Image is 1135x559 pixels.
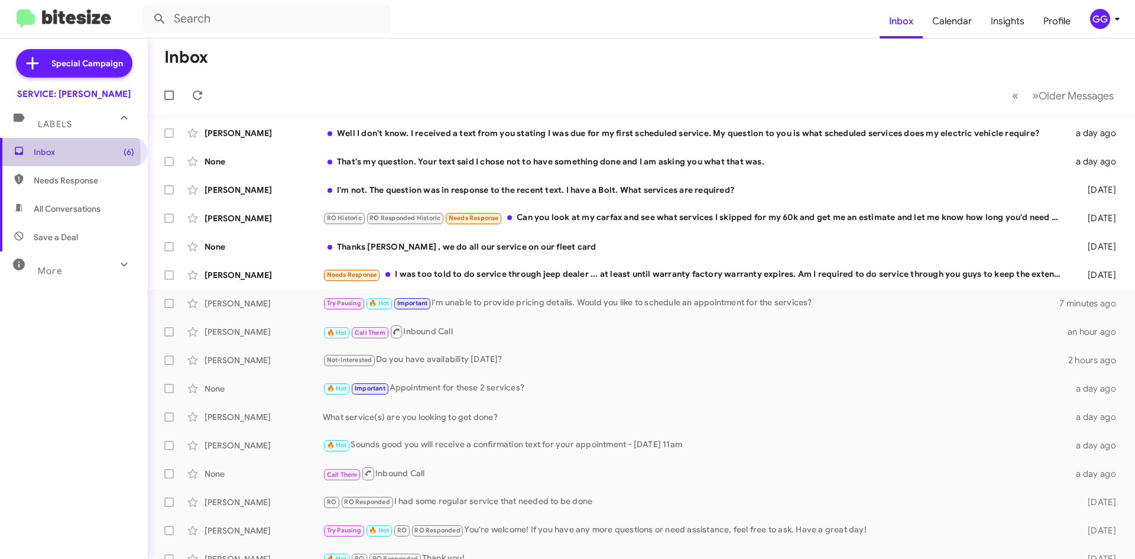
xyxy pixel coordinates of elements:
[1069,212,1126,224] div: [DATE]
[1006,83,1121,108] nav: Page navigation example
[205,156,323,167] div: None
[327,441,347,449] span: 🔥 Hot
[397,526,407,534] span: RO
[205,127,323,139] div: [PERSON_NAME]
[1069,241,1126,253] div: [DATE]
[38,266,62,276] span: More
[1069,525,1126,537] div: [DATE]
[981,4,1034,38] a: Insights
[1069,440,1126,451] div: a day ago
[205,326,323,338] div: [PERSON_NAME]
[1068,326,1126,338] div: an hour ago
[327,356,372,364] span: Not-Interested
[205,496,323,508] div: [PERSON_NAME]
[1069,269,1126,281] div: [DATE]
[414,526,460,534] span: RO Responded
[323,495,1069,509] div: I had some regular service that needed to be done
[164,48,208,67] h1: Inbox
[323,466,1069,481] div: Inbound Call
[355,329,385,337] span: Call Them
[205,411,323,423] div: [PERSON_NAME]
[1039,89,1114,102] span: Older Messages
[923,4,981,38] a: Calendar
[323,211,1069,225] div: Can you look at my carfax and see what services I skipped for my 60k and get me an estimate and l...
[1012,88,1019,103] span: «
[205,212,323,224] div: [PERSON_NAME]
[124,146,134,158] span: (6)
[34,146,134,158] span: Inbox
[323,411,1069,423] div: What service(s) are you looking to get done?
[34,175,134,186] span: Needs Response
[16,49,132,77] a: Special Campaign
[38,119,72,130] span: Labels
[369,526,389,534] span: 🔥 Hot
[397,299,428,307] span: Important
[323,184,1069,196] div: I'm not. The question was in response to the recent text. I have a Bolt. What services are required?
[1069,383,1126,395] div: a day ago
[880,4,923,38] a: Inbox
[205,468,323,480] div: None
[1069,496,1126,508] div: [DATE]
[323,241,1069,253] div: Thanks [PERSON_NAME] , we do all our service on our fleet card
[1005,83,1026,108] button: Previous
[205,241,323,253] div: None
[1068,354,1126,366] div: 2 hours ago
[143,5,391,33] input: Search
[1069,156,1126,167] div: a day ago
[323,524,1069,537] div: You're welcome! If you have any more questions or need assistance, feel free to ask. Have a great...
[34,231,78,243] span: Save a Deal
[449,214,499,222] span: Needs Response
[1025,83,1121,108] button: Next
[34,203,100,215] span: All Conversations
[1069,184,1126,196] div: [DATE]
[369,299,389,307] span: 🔥 Hot
[323,127,1069,139] div: Well I don't know. I received a text from you stating I was due for my first scheduled service. M...
[327,384,347,392] span: 🔥 Hot
[323,268,1069,282] div: I was too told to do service through jeep dealer ... at least until warranty factory warranty exp...
[323,296,1059,310] div: I'm unable to provide pricing details. Would you like to schedule an appointment for the services?
[327,471,358,479] span: Call Them
[1034,4,1080,38] a: Profile
[323,353,1068,367] div: Do you have availability [DATE]?
[323,324,1068,339] div: Inbound Call
[205,298,323,309] div: [PERSON_NAME]
[327,271,377,279] span: Needs Response
[205,525,323,537] div: [PERSON_NAME]
[1059,298,1126,309] div: 7 minutes ago
[327,498,336,506] span: RO
[1069,468,1126,480] div: a day ago
[1080,9,1122,29] button: GG
[323,382,1069,395] div: Appointment for these 2 services?
[205,184,323,196] div: [PERSON_NAME]
[369,214,440,222] span: RO Responded Historic
[1032,88,1039,103] span: »
[1069,127,1126,139] div: a day ago
[327,299,361,307] span: Try Pausing
[327,214,362,222] span: RO Historic
[205,269,323,281] div: [PERSON_NAME]
[51,57,123,69] span: Special Campaign
[17,88,131,100] div: SERVICE: [PERSON_NAME]
[1069,411,1126,423] div: a day ago
[205,354,323,366] div: [PERSON_NAME]
[355,384,385,392] span: Important
[205,383,323,395] div: None
[323,438,1069,452] div: Sounds good you will receive a confirmation text for your appointment - [DATE] 11am
[327,329,347,337] span: 🔥 Hot
[327,526,361,534] span: Try Pausing
[1090,9,1110,29] div: GG
[344,498,390,506] span: RO Responded
[323,156,1069,167] div: That's my question. Your text said I chose not to have something done and I am asking you what th...
[205,440,323,451] div: [PERSON_NAME]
